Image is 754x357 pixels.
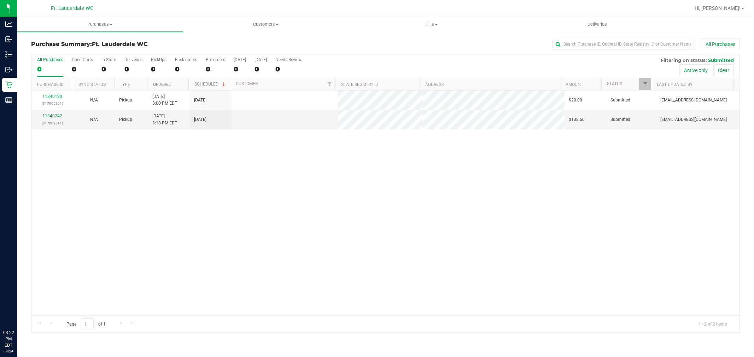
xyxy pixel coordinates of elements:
[194,116,206,123] span: [DATE]
[37,82,64,87] a: Purchase ID
[275,65,302,73] div: 0
[5,66,12,73] inline-svg: Outbound
[578,21,616,28] span: Deliveries
[78,82,106,87] a: Sync Status
[323,78,335,90] a: Filter
[661,57,707,63] span: Filtering on status:
[72,65,93,73] div: 0
[255,65,267,73] div: 0
[695,5,741,11] span: Hi, [PERSON_NAME]!
[349,17,514,32] a: Tills
[566,82,583,87] a: Amount
[124,65,142,73] div: 0
[194,82,227,87] a: Scheduled
[90,117,98,122] span: Not Applicable
[610,97,630,104] span: Submitted
[234,65,246,73] div: 0
[341,82,378,87] a: State Registry ID
[275,57,302,62] div: Needs Review
[36,120,69,127] p: (317009841)
[234,57,246,62] div: [DATE]
[81,318,94,329] input: 1
[153,82,171,87] a: Ordered
[119,97,132,104] span: Pickup
[152,93,177,107] span: [DATE] 3:00 PM EDT
[569,97,582,104] span: $20.00
[679,64,712,76] button: Active only
[349,21,514,28] span: Tills
[183,21,348,28] span: Customers
[90,97,98,104] button: N/A
[194,97,206,104] span: [DATE]
[175,57,197,62] div: Back-orders
[120,82,130,87] a: Type
[701,38,740,50] button: All Purchases
[124,57,142,62] div: Deliveries
[5,36,12,43] inline-svg: Inbound
[7,300,28,322] iframe: Resource center
[660,116,727,123] span: [EMAIL_ADDRESS][DOMAIN_NAME]
[42,113,62,118] a: 11840242
[101,65,116,73] div: 0
[92,41,148,47] span: Ft. Lauderdale WC
[60,318,111,329] span: Page of 1
[101,57,116,62] div: In Store
[420,78,560,90] th: Address
[660,97,727,104] span: [EMAIL_ADDRESS][DOMAIN_NAME]
[206,65,225,73] div: 0
[90,116,98,123] button: N/A
[119,116,132,123] span: Pickup
[175,65,197,73] div: 0
[255,57,267,62] div: [DATE]
[693,318,732,329] span: 1 - 2 of 2 items
[17,17,183,32] a: Purchases
[657,82,692,87] a: Last Updated By
[708,57,734,63] span: Submitted
[569,116,585,123] span: $138.50
[713,64,734,76] button: Clear
[639,78,651,90] a: Filter
[72,57,93,62] div: Open Carts
[37,57,63,62] div: All Purchases
[5,21,12,28] inline-svg: Analytics
[90,98,98,103] span: Not Applicable
[5,51,12,58] inline-svg: Inventory
[36,100,69,107] p: (317005251)
[236,81,258,86] a: Customer
[5,96,12,104] inline-svg: Reports
[553,39,694,49] input: Search Purchase ID, Original ID, State Registry ID or Customer Name...
[151,65,166,73] div: 0
[5,81,12,88] inline-svg: Retail
[37,65,63,73] div: 0
[31,41,267,47] h3: Purchase Summary:
[51,5,93,11] span: Ft. Lauderdale WC
[607,81,622,86] a: Status
[151,57,166,62] div: PickUps
[3,349,14,354] p: 08/24
[610,116,630,123] span: Submitted
[42,94,62,99] a: 11840120
[514,17,680,32] a: Deliveries
[152,113,177,126] span: [DATE] 3:18 PM EDT
[183,17,349,32] a: Customers
[206,57,225,62] div: Pre-orders
[3,329,14,349] p: 03:22 PM EDT
[17,21,183,28] span: Purchases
